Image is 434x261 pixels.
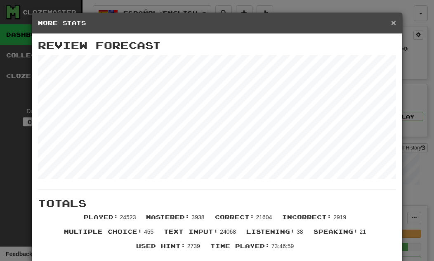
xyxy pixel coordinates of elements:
li: 24523 [80,213,142,228]
span: Multiple Choice : [64,228,142,235]
button: Close [391,18,396,27]
span: Correct : [215,214,255,221]
li: 2739 [132,242,206,256]
li: 21 [309,228,372,242]
li: 455 [60,228,160,242]
span: × [391,18,396,27]
span: Used Hint : [136,242,186,249]
li: 21604 [211,213,278,228]
span: Listening : [246,228,295,235]
span: Incorrect : [282,214,332,221]
span: Played : [84,214,118,221]
span: Mastered : [146,214,190,221]
h3: Review Forecast [38,40,396,51]
li: 24068 [160,228,242,242]
span: Text Input : [164,228,218,235]
h5: More Stats [38,19,396,27]
h3: Totals [38,198,396,209]
li: 2919 [278,213,352,228]
span: Speaking : [314,228,358,235]
li: 3938 [142,213,210,228]
li: 73:46:59 [206,242,300,256]
li: 38 [242,228,309,242]
span: Time Played : [210,242,270,249]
